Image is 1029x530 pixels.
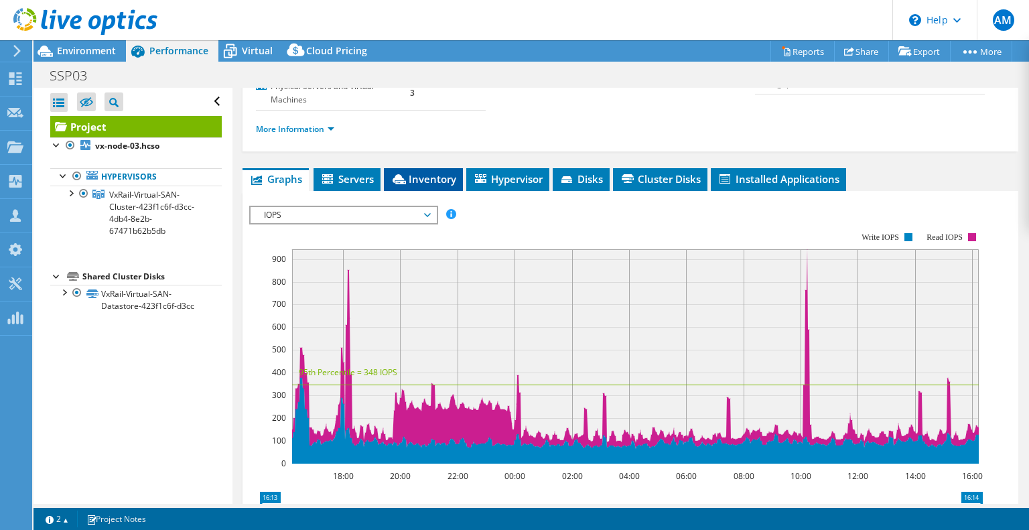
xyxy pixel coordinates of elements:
text: 08:00 [734,470,754,482]
a: vx-node-03.hcso [50,137,222,155]
a: More Information [256,123,334,135]
text: 800 [272,276,286,287]
text: 10:00 [791,470,811,482]
span: Installed Applications [717,172,839,186]
text: 02:00 [562,470,583,482]
a: More [950,41,1012,62]
text: 20:00 [390,470,411,482]
a: Project Notes [77,511,155,527]
label: Physical Servers and Virtual Machines [256,80,409,107]
a: 2 [36,511,78,527]
text: 14:00 [905,470,926,482]
text: 900 [272,253,286,265]
svg: \n [909,14,921,26]
a: Reports [770,41,835,62]
span: IOPS [257,207,429,223]
span: Disks [559,172,603,186]
text: 00:00 [504,470,525,482]
span: Hypervisor [473,172,543,186]
div: Shared Cluster Disks [82,269,222,285]
text: 600 [272,321,286,332]
a: Export [888,41,951,62]
text: 300 [272,389,286,401]
text: 95th Percentile = 348 IOPS [299,367,397,378]
span: Cloud Pricing [306,44,367,57]
span: Inventory [391,172,456,186]
span: Graphs [249,172,302,186]
a: VxRail-Virtual-SAN-Cluster-423f1c6f-d3cc-4db4-8e2b-67471b62b5db [50,186,222,239]
text: 22:00 [448,470,468,482]
a: Share [834,41,889,62]
span: Environment [57,44,116,57]
h1: SSP03 [44,68,108,83]
span: Performance [149,44,208,57]
text: 400 [272,367,286,378]
text: 04:00 [619,470,640,482]
span: VxRail-Virtual-SAN-Cluster-423f1c6f-d3cc-4db4-8e2b-67471b62b5db [109,189,194,237]
text: 100 [272,435,286,446]
span: AM [993,9,1014,31]
b: vx-node-03.hcso [95,140,159,151]
text: 200 [272,412,286,423]
text: 06:00 [676,470,697,482]
text: 500 [272,344,286,355]
text: Read IOPS [927,233,963,242]
text: 18:00 [333,470,354,482]
text: 700 [272,298,286,310]
text: Write IOPS [862,233,899,242]
a: Hypervisors [50,168,222,186]
span: Virtual [242,44,273,57]
span: Cluster Disks [620,172,701,186]
text: 12:00 [847,470,868,482]
a: VxRail-Virtual-SAN-Datastore-423f1c6f-d3cc [50,285,222,314]
span: Servers [320,172,374,186]
b: 3 [410,87,415,98]
text: 0 [281,458,286,469]
a: Project [50,116,222,137]
text: 16:00 [962,470,983,482]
